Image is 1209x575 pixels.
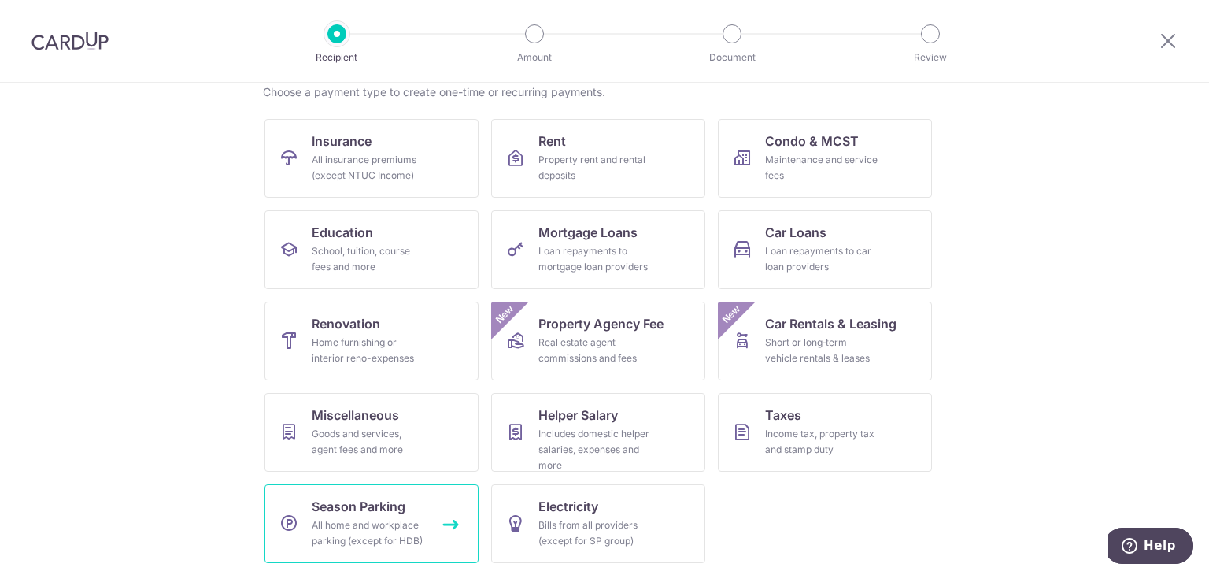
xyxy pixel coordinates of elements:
a: InsuranceAll insurance premiums (except NTUC Income) [264,119,479,198]
div: Property rent and rental deposits [538,152,652,184]
span: Condo & MCST [765,132,859,150]
span: Rent [538,132,566,150]
span: New [719,302,745,328]
span: Car Rentals & Leasing [765,314,897,333]
a: ElectricityBills from all providers (except for SP group) [491,484,705,563]
span: Renovation [312,314,380,333]
img: CardUp [31,32,109,50]
div: Bills from all providers (except for SP group) [538,517,652,549]
a: RenovationHome furnishing or interior reno-expenses [264,302,479,380]
div: Short or long‑term vehicle rentals & leases [765,335,878,366]
p: Document [674,50,790,65]
a: Car Rentals & LeasingShort or long‑term vehicle rentals & leasesNew [718,302,932,380]
p: Review [872,50,989,65]
div: Goods and services, agent fees and more [312,426,425,458]
span: Season Parking [312,497,405,516]
span: Taxes [765,406,801,425]
div: Home furnishing or interior reno-expenses [312,335,425,366]
span: Electricity [538,497,598,516]
div: All home and workplace parking (except for HDB) [312,517,425,549]
div: School, tuition, course fees and more [312,243,425,275]
a: TaxesIncome tax, property tax and stamp duty [718,393,932,472]
span: New [492,302,518,328]
div: Loan repayments to car loan providers [765,243,878,275]
div: Loan repayments to mortgage loan providers [538,243,652,275]
a: Condo & MCSTMaintenance and service fees [718,119,932,198]
div: Choose a payment type to create one-time or recurring payments. [263,84,946,100]
span: Mortgage Loans [538,223,638,242]
span: Helper Salary [538,406,618,425]
span: Education [312,223,373,242]
div: Maintenance and service fees [765,152,878,184]
span: Help [35,11,68,25]
span: Insurance [312,132,372,150]
a: Helper SalaryIncludes domestic helper salaries, expenses and more [491,393,705,472]
a: Property Agency FeeReal estate agent commissions and feesNew [491,302,705,380]
div: Income tax, property tax and stamp duty [765,426,878,458]
a: EducationSchool, tuition, course fees and more [264,210,479,289]
iframe: Opens a widget where you can find more information [1108,528,1193,567]
a: RentProperty rent and rental deposits [491,119,705,198]
span: Car Loans [765,223,826,242]
a: Season ParkingAll home and workplace parking (except for HDB) [264,484,479,563]
div: Includes domestic helper salaries, expenses and more [538,426,652,473]
span: Property Agency Fee [538,314,664,333]
a: Car LoansLoan repayments to car loan providers [718,210,932,289]
span: Miscellaneous [312,406,399,425]
a: Mortgage LoansLoan repayments to mortgage loan providers [491,210,705,289]
a: MiscellaneousGoods and services, agent fees and more [264,393,479,472]
div: All insurance premiums (except NTUC Income) [312,152,425,184]
div: Real estate agent commissions and fees [538,335,652,366]
p: Amount [476,50,593,65]
p: Recipient [279,50,395,65]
